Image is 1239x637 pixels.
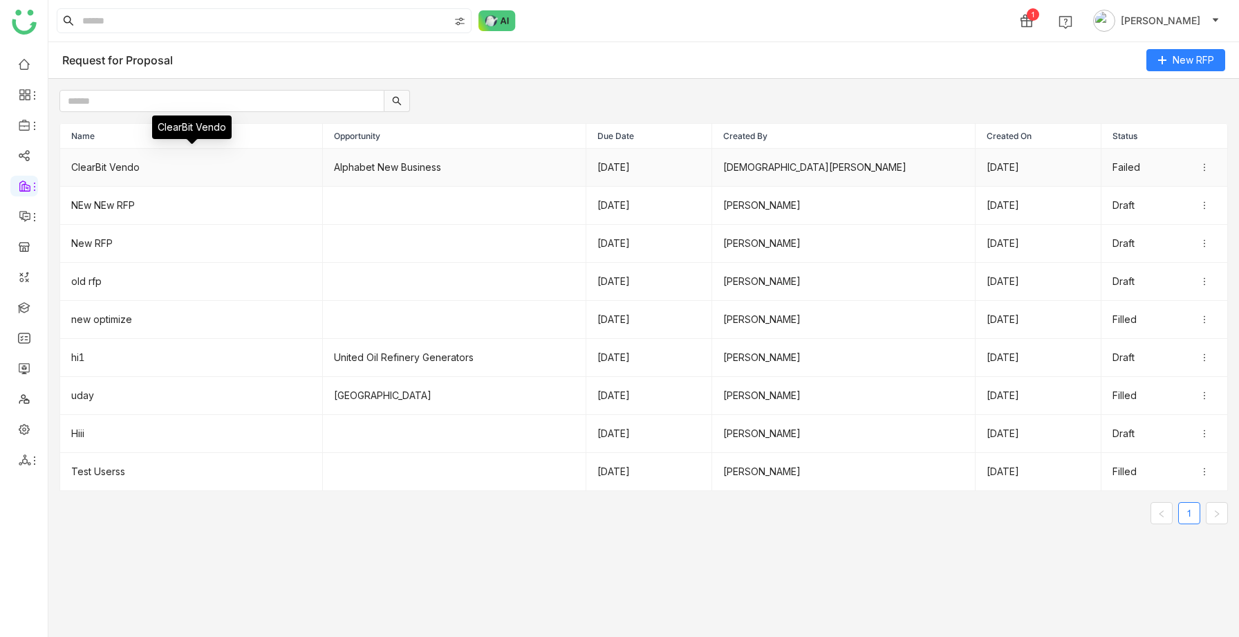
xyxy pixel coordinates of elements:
[976,263,1102,301] td: [DATE]
[60,149,323,187] td: ClearBit Vendo
[323,339,586,377] td: United Oil Refinery Generators
[976,187,1102,225] td: [DATE]
[1112,312,1216,327] div: Filled
[712,453,975,491] td: [PERSON_NAME]
[60,187,323,225] td: NEw NEw RFP
[1101,124,1228,149] th: Status
[1112,236,1216,251] div: Draft
[478,10,516,31] img: ask-buddy-normal.svg
[60,301,323,339] td: new optimize
[586,453,713,491] td: [DATE]
[1027,8,1039,21] div: 1
[586,377,713,415] td: [DATE]
[1059,15,1072,29] img: help.svg
[586,187,713,225] td: [DATE]
[62,53,173,67] div: Request for Proposal
[1112,160,1216,175] div: Failed
[712,377,975,415] td: [PERSON_NAME]
[586,339,713,377] td: [DATE]
[152,116,232,139] div: ClearBit Vendo
[976,453,1102,491] td: [DATE]
[1112,426,1216,441] div: Draft
[1150,502,1173,524] button: Previous Page
[712,225,975,263] td: [PERSON_NAME]
[712,301,975,339] td: [PERSON_NAME]
[712,415,975,453] td: [PERSON_NAME]
[976,339,1102,377] td: [DATE]
[60,339,323,377] td: hi1
[1121,13,1200,28] span: [PERSON_NAME]
[1112,198,1216,213] div: Draft
[60,263,323,301] td: old rfp
[586,263,713,301] td: [DATE]
[976,415,1102,453] td: [DATE]
[1146,49,1225,71] button: New RFP
[1178,502,1200,524] li: 1
[60,453,323,491] td: Test Userss
[586,149,713,187] td: [DATE]
[1112,388,1216,403] div: Filled
[1112,274,1216,289] div: Draft
[976,149,1102,187] td: [DATE]
[60,415,323,453] td: Hiii
[586,301,713,339] td: [DATE]
[586,415,713,453] td: [DATE]
[976,225,1102,263] td: [DATE]
[12,10,37,35] img: logo
[976,377,1102,415] td: [DATE]
[712,187,975,225] td: [PERSON_NAME]
[323,149,586,187] td: Alphabet New Business
[60,124,323,149] th: Name
[323,124,586,149] th: Opportunity
[1179,503,1200,524] a: 1
[712,149,975,187] td: [DEMOGRAPHIC_DATA][PERSON_NAME]
[1112,464,1216,479] div: Filled
[323,377,586,415] td: [GEOGRAPHIC_DATA]
[976,124,1102,149] th: Created On
[712,339,975,377] td: [PERSON_NAME]
[976,301,1102,339] td: [DATE]
[60,225,323,263] td: New RFP
[586,225,713,263] td: [DATE]
[586,124,713,149] th: Due Date
[1112,350,1216,365] div: Draft
[454,16,465,27] img: search-type.svg
[1173,53,1214,68] span: New RFP
[60,377,323,415] td: uday
[1090,10,1222,32] button: [PERSON_NAME]
[712,263,975,301] td: [PERSON_NAME]
[1093,10,1115,32] img: avatar
[1206,502,1228,524] button: Next Page
[712,124,975,149] th: Created By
